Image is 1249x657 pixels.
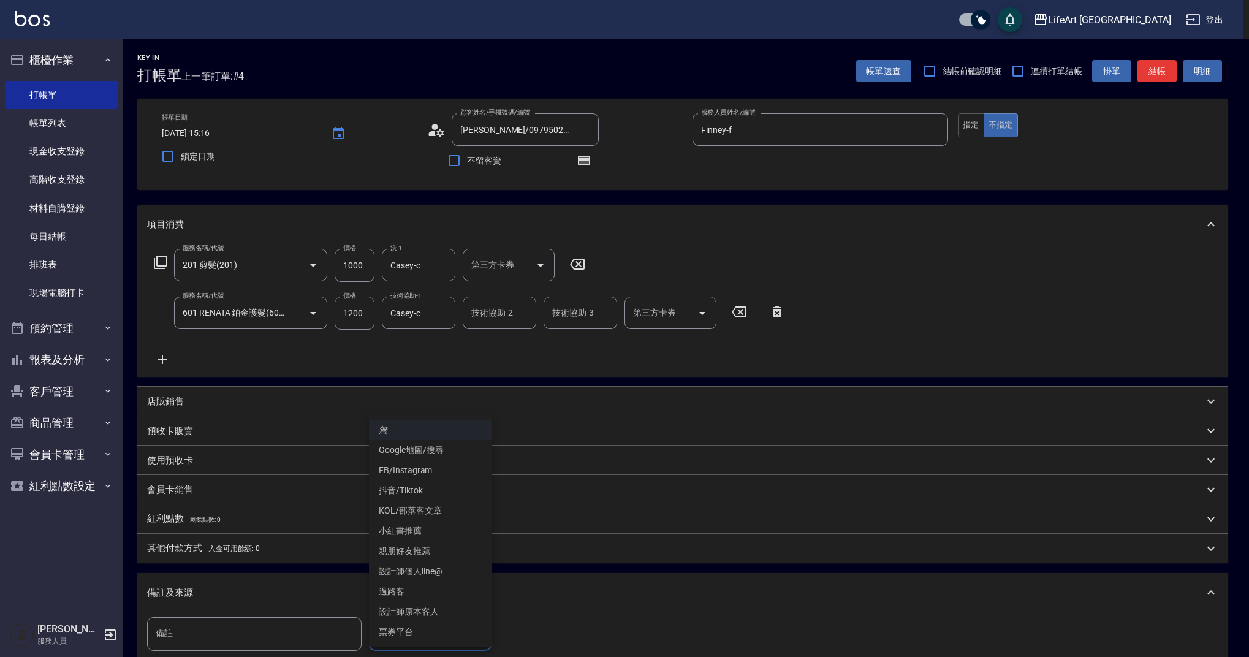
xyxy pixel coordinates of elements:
li: 小紅書推薦 [369,521,492,541]
li: 設計師個人line@ [369,561,492,582]
li: 設計師原本客人 [369,602,492,622]
li: 票券平台 [369,622,492,642]
li: FB/Instagram [369,460,492,480]
li: Google地圖/搜尋 [369,440,492,460]
li: 親朋好友推薦 [369,541,492,561]
li: 過路客 [369,582,492,602]
li: KOL/部落客文章 [369,501,492,521]
li: 抖音/Tiktok [369,480,492,501]
em: 無 [379,423,387,436]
